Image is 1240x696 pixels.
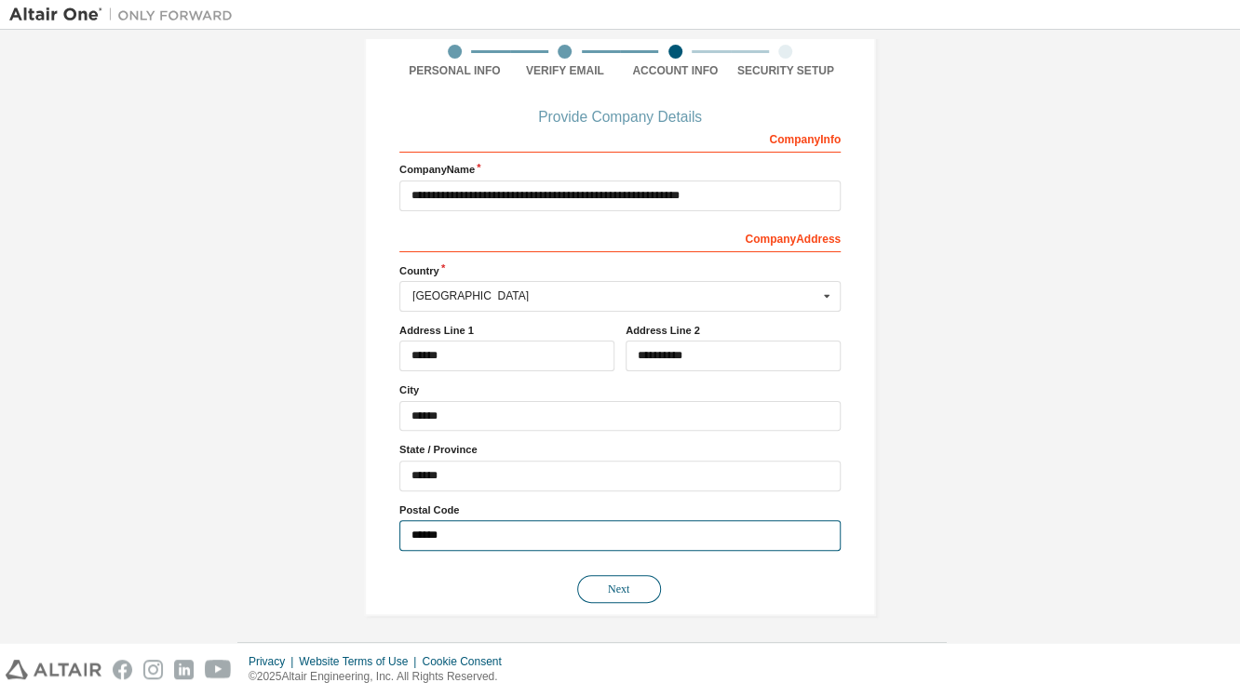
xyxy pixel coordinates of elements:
label: Address Line 1 [399,323,614,338]
img: altair_logo.svg [6,660,101,679]
div: Website Terms of Use [299,654,422,669]
label: Postal Code [399,502,841,517]
div: [GEOGRAPHIC_DATA] [412,290,817,301]
div: Account Info [620,63,731,78]
label: Company Name [399,162,841,177]
div: Company Address [399,222,841,252]
div: Personal Info [399,63,510,78]
label: Address Line 2 [626,323,841,338]
div: Cookie Consent [422,654,512,669]
img: instagram.svg [143,660,163,679]
img: Altair One [9,6,242,24]
img: linkedin.svg [174,660,194,679]
label: City [399,382,841,397]
div: Provide Company Details [399,112,841,123]
label: Country [399,263,841,278]
div: Verify Email [510,63,621,78]
div: Security Setup [731,63,842,78]
label: State / Province [399,442,841,457]
div: Privacy [249,654,299,669]
img: facebook.svg [113,660,132,679]
button: Next [577,575,661,603]
div: Company Info [399,123,841,153]
p: © 2025 Altair Engineering, Inc. All Rights Reserved. [249,669,513,685]
img: youtube.svg [205,660,232,679]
